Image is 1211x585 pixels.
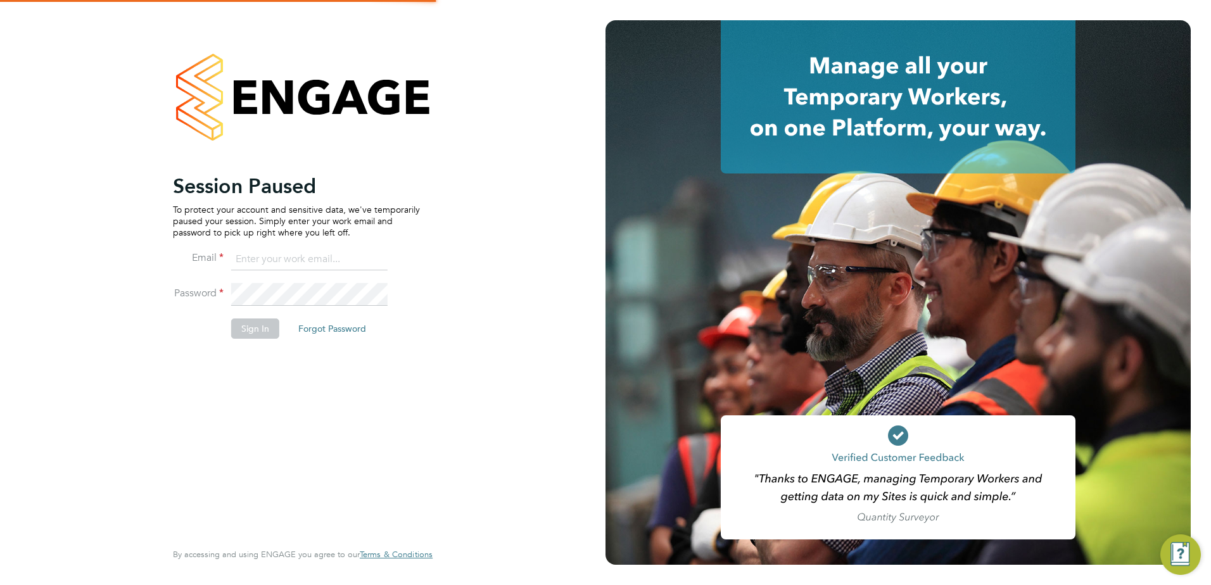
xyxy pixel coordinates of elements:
[173,251,224,265] label: Email
[173,549,433,560] span: By accessing and using ENGAGE you agree to our
[231,318,279,339] button: Sign In
[173,204,420,239] p: To protect your account and sensitive data, we've temporarily paused your session. Simply enter y...
[360,549,433,560] span: Terms & Conditions
[1160,534,1201,575] button: Engage Resource Center
[288,318,376,339] button: Forgot Password
[173,173,420,199] h2: Session Paused
[173,287,224,300] label: Password
[231,248,388,271] input: Enter your work email...
[360,550,433,560] a: Terms & Conditions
